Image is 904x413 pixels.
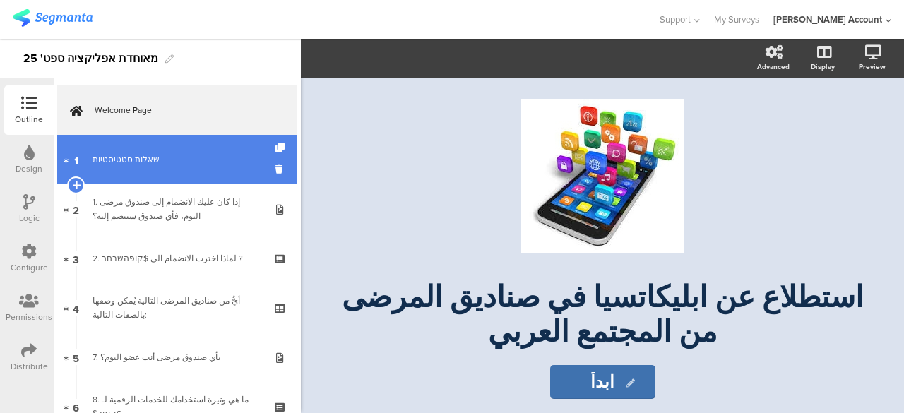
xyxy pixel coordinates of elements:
[73,300,79,316] span: 4
[93,195,261,223] div: 1. إذا كان عليك الانضمام إلى صندوق مرضى اليوم، فأي صندوق ستنضم إليه؟
[15,113,43,126] div: Outline
[57,234,297,283] a: 3 2. لماذا اخترت الانضمام الى $קופהשבחר ?
[275,162,287,176] i: Delete
[93,294,261,322] div: أيٌّ من صناديق المرضى التالية يُمكن وصفها بالصفات التالية:
[57,333,297,382] a: 5 7. بأي صندوق مرضى أنت عضو اليوم؟
[57,85,297,135] a: Welcome Page
[74,152,78,167] span: 1
[93,251,261,265] div: 2. لماذا اخترت الانضمام الى $קופהשבחר ?
[811,61,835,72] div: Display
[859,61,886,72] div: Preview
[773,13,882,26] div: [PERSON_NAME] Account
[6,311,52,323] div: Permissions
[660,13,691,26] span: Support
[23,47,158,70] div: מאוחדת אפליקציה ספט' 25
[73,201,79,217] span: 2
[550,365,655,399] input: Start
[11,261,48,274] div: Configure
[57,283,297,333] a: 4 أيٌّ من صناديق المرضى التالية يُمكن وصفها بالصفات التالية:
[11,360,48,373] div: Distribute
[757,61,790,72] div: Advanced
[73,251,79,266] span: 3
[95,103,275,117] span: Welcome Page
[275,143,287,152] i: Duplicate
[73,349,79,365] span: 5
[13,9,93,27] img: segmanta logo
[93,350,261,364] div: 7. بأي صندوق مرضى أنت عضو اليوم؟
[57,135,297,184] a: 1 שאלות סטטיסטיות
[341,280,864,349] p: استطلاع عن ابليكاتسيا في صناديق المرضى من المجتمع العربي
[16,162,42,175] div: Design
[19,212,40,225] div: Logic
[93,152,261,167] div: שאלות סטטיסטיות
[57,184,297,234] a: 2 1. إذا كان عليك الانضمام إلى صندوق مرضى اليوم، فأي صندوق ستنضم إليه؟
